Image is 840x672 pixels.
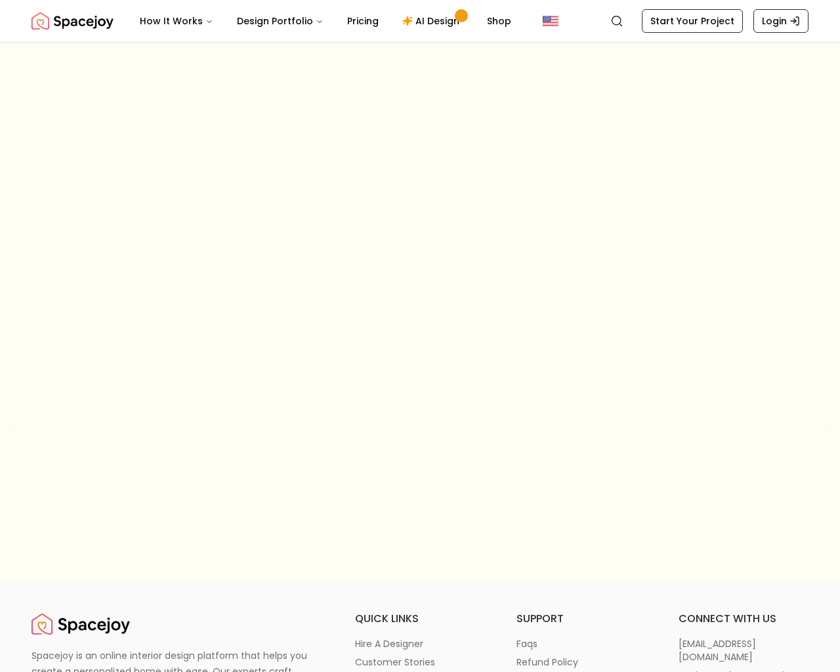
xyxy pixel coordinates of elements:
img: United States [543,13,558,29]
a: Start Your Project [642,9,743,33]
h6: support [516,611,646,627]
a: Login [753,9,808,33]
button: Design Portfolio [226,8,334,34]
a: customer stories [355,656,485,669]
button: How It Works [129,8,224,34]
p: refund policy [516,656,578,669]
a: Shop [476,8,522,34]
p: hire a designer [355,637,423,650]
h6: connect with us [679,611,808,627]
img: Spacejoy Logo [31,611,130,637]
a: faqs [516,637,646,650]
img: Spacejoy Logo [31,8,114,34]
a: AI Design [392,8,474,34]
p: customer stories [355,656,435,669]
a: Pricing [337,8,389,34]
a: refund policy [516,656,646,669]
h6: quick links [355,611,485,627]
a: Spacejoy [31,611,130,637]
a: hire a designer [355,637,485,650]
a: [EMAIL_ADDRESS][DOMAIN_NAME] [679,637,808,663]
nav: Main [129,8,522,34]
a: Spacejoy [31,8,114,34]
p: faqs [516,637,537,650]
